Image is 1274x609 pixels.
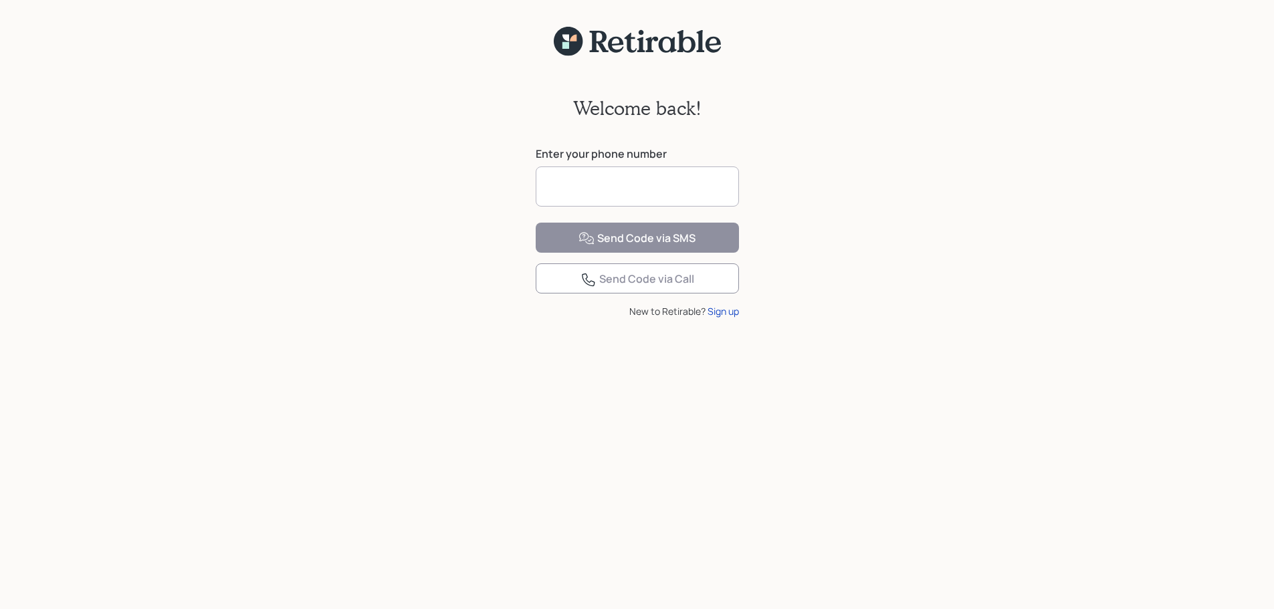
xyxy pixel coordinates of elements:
div: New to Retirable? [536,304,739,318]
button: Send Code via SMS [536,223,739,253]
button: Send Code via Call [536,263,739,293]
h2: Welcome back! [573,97,702,120]
div: Send Code via Call [580,271,694,287]
label: Enter your phone number [536,146,739,161]
div: Send Code via SMS [578,231,696,247]
div: Sign up [708,304,739,318]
